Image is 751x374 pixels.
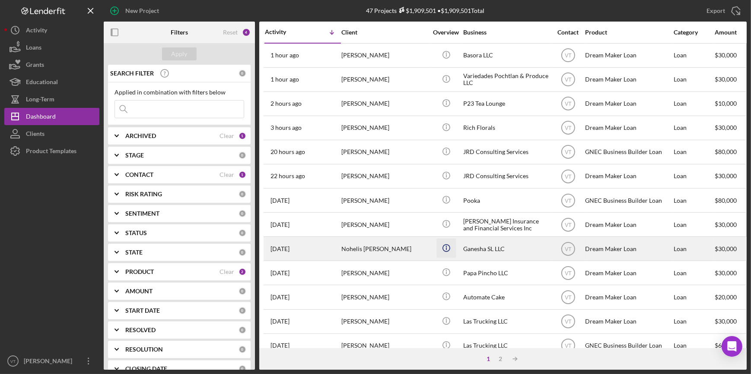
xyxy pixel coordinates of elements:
[674,310,714,333] div: Loan
[674,29,714,36] div: Category
[341,261,428,284] div: [PERSON_NAME]
[341,116,428,139] div: [PERSON_NAME]
[104,2,168,19] button: New Project
[715,75,737,83] span: $30,000
[125,2,159,19] div: New Project
[715,100,737,107] span: $10,000
[4,39,99,56] button: Loans
[220,171,234,178] div: Clear
[463,165,550,188] div: JRD Consulting Services
[585,189,671,212] div: GNEC Business Builder Loan
[125,171,153,178] b: CONTACT
[171,29,188,36] b: Filters
[125,268,154,275] b: PRODUCT
[585,237,671,260] div: Dream Maker Loan
[565,295,572,301] text: VT
[4,22,99,39] button: Activity
[585,68,671,91] div: Dream Maker Loan
[463,310,550,333] div: Las Trucking LLC
[565,246,572,252] text: VT
[463,68,550,91] div: Variedades Pochtlan & Produce LLC
[706,2,725,19] div: Export
[270,100,302,107] time: 2025-09-05 14:42
[715,124,737,131] span: $30,000
[674,237,714,260] div: Loan
[26,73,58,93] div: Educational
[463,92,550,115] div: P23 Tea Lounge
[4,108,99,125] button: Dashboard
[4,56,99,73] button: Grants
[565,270,572,276] text: VT
[26,91,54,110] div: Long-Term
[565,101,572,107] text: VT
[674,165,714,188] div: Loan
[565,149,572,155] text: VT
[463,334,550,357] div: Las Trucking LLC
[125,327,156,333] b: RESOLVED
[565,53,572,59] text: VT
[270,197,290,204] time: 2025-09-04 14:46
[698,2,747,19] button: Export
[125,365,167,372] b: CLOSING DATE
[430,29,462,36] div: Overview
[482,355,494,362] div: 1
[341,237,428,260] div: Nohelis [PERSON_NAME]
[239,326,246,334] div: 0
[125,210,159,217] b: SENTIMENT
[565,198,572,204] text: VT
[26,142,76,162] div: Product Templates
[715,293,737,301] span: $20,000
[115,89,244,96] div: Applied in combination with filters below
[463,44,550,67] div: Basora LLC
[26,125,45,145] div: Clients
[552,29,584,36] div: Contact
[722,336,742,357] div: Open Intercom Messenger
[463,116,550,139] div: Rich Florals
[239,307,246,314] div: 0
[26,56,44,75] div: Grants
[4,91,99,108] button: Long-Term
[715,172,737,179] span: $30,000
[463,237,550,260] div: Ganesha SL LLC
[341,141,428,163] div: [PERSON_NAME]
[366,7,484,14] div: 47 Projects • $1,909,501 Total
[26,108,56,127] div: Dashboard
[239,69,246,77] div: 0
[172,47,188,60] div: Apply
[674,116,714,139] div: Loan
[239,132,246,140] div: 1
[239,346,246,353] div: 0
[463,213,550,236] div: [PERSON_NAME] Insurance and Financial Services Inc
[463,261,550,284] div: Papa Pincho LLC
[125,152,144,159] b: STAGE
[674,213,714,236] div: Loan
[239,248,246,256] div: 0
[239,171,246,179] div: 1
[270,342,290,349] time: 2025-09-02 15:46
[585,141,671,163] div: GNEC Business Builder Loan
[715,245,737,252] span: $30,000
[674,68,714,91] div: Loan
[674,261,714,284] div: Loan
[585,213,671,236] div: Dream Maker Loan
[242,28,251,37] div: 4
[270,76,299,83] time: 2025-09-05 15:44
[674,286,714,308] div: Loan
[715,29,747,36] div: Amount
[341,189,428,212] div: [PERSON_NAME]
[239,151,246,159] div: 0
[715,197,737,204] span: $80,000
[565,319,572,325] text: VT
[715,317,737,325] span: $30,000
[22,352,78,372] div: [PERSON_NAME]
[341,310,428,333] div: [PERSON_NAME]
[565,343,572,349] text: VT
[341,334,428,357] div: [PERSON_NAME]
[4,352,99,370] button: VT[PERSON_NAME]
[4,142,99,160] button: Product Templates
[674,44,714,67] div: Loan
[565,125,572,131] text: VT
